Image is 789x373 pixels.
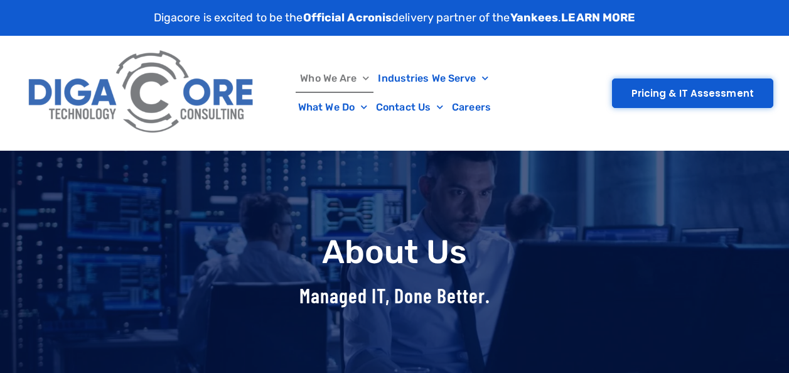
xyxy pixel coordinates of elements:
a: Pricing & IT Assessment [612,78,773,108]
strong: Official Acronis [303,11,392,24]
a: What We Do [294,93,372,122]
img: Digacore Logo [22,42,262,144]
nav: Menu [268,64,520,122]
a: Careers [448,93,495,122]
strong: Yankees [510,11,559,24]
a: Contact Us [372,93,448,122]
a: Industries We Serve [373,64,493,93]
h1: About Us [6,234,783,270]
a: Who We Are [296,64,373,93]
span: Pricing & IT Assessment [631,89,754,98]
a: LEARN MORE [561,11,635,24]
p: Digacore is excited to be the delivery partner of the . [154,9,636,26]
span: Managed IT, Done Better. [299,283,490,307]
